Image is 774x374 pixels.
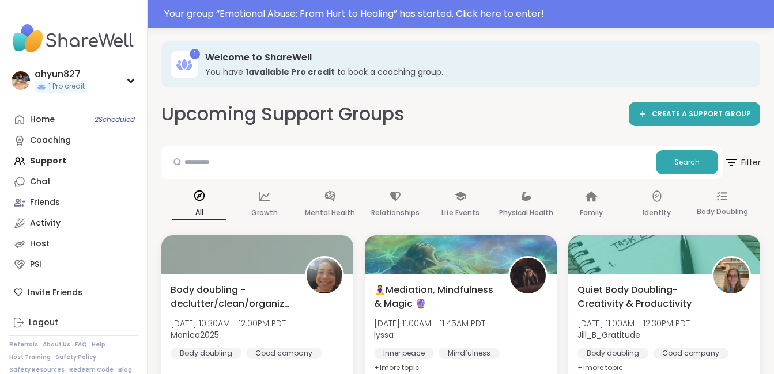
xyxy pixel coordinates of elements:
div: Coaching [30,135,71,146]
img: ShareWell Nav Logo [9,18,138,59]
a: Host Training [9,353,51,361]
p: Identity [643,206,671,220]
div: Good company [246,348,322,359]
div: Invite Friends [9,282,138,303]
h3: Welcome to ShareWell [205,51,744,64]
div: Friends [30,197,60,208]
b: Jill_B_Gratitude [577,329,640,341]
div: Chat [30,176,51,188]
a: Logout [9,312,138,333]
a: About Us [43,341,70,349]
a: Safety Policy [55,353,96,361]
span: Filter [724,148,761,177]
a: Referrals [9,341,38,349]
p: Body Doubling [697,205,748,219]
a: Safety Resources [9,366,65,374]
img: lyssa [510,258,546,293]
div: 1 [190,49,200,59]
div: PSI [30,259,41,270]
div: Mindfulness [439,348,500,359]
a: Activity [9,213,138,234]
h3: You have to book a coaching group. [205,66,744,78]
a: FAQ [75,341,87,349]
p: Physical Health [499,206,553,220]
div: Body doubling [171,348,241,359]
p: All [172,205,226,220]
h2: Upcoming Support Groups [161,101,405,127]
a: Help [92,341,105,349]
div: Body doubling [577,348,648,359]
span: 1 Pro credit [48,82,85,91]
img: Jill_B_Gratitude [713,258,749,293]
span: 🧘‍♀️Mediation, Mindfulness & Magic 🔮 [374,283,496,311]
button: Filter [725,146,760,179]
span: Body doubling - declutter/clean/organize with me [171,283,292,311]
a: CREATE A SUPPORT GROUP [629,102,760,126]
b: lyssa [374,329,394,341]
a: Friends [9,192,138,213]
a: Blog [118,366,132,374]
p: Mental Health [305,206,355,220]
a: PSI [9,254,138,275]
img: ahyun827 [12,71,30,90]
a: Chat [9,171,138,192]
a: Redeem Code [69,366,114,374]
span: [DATE] 11:00AM - 12:30PM PDT [577,318,690,329]
div: Home [30,114,55,125]
p: Family [580,206,603,220]
div: Inner peace [374,348,434,359]
a: Coaching [9,130,138,151]
a: Host [9,234,138,254]
span: 2 Scheduled [95,115,135,124]
p: Life Events [441,206,479,220]
button: Search [656,150,718,174]
span: Search [674,157,700,167]
span: [DATE] 10:30AM - 12:00PM PDT [171,318,286,329]
b: 1 available Pro credit [246,66,335,78]
b: Monica2025 [171,329,219,341]
span: Quiet Body Doubling- Creativity & Productivity [577,283,699,311]
div: Good company [653,348,728,359]
span: CREATE A SUPPORT GROUP [652,109,751,119]
a: Home2Scheduled [9,109,138,130]
p: Relationships [371,206,420,220]
div: Host [30,238,50,250]
div: Logout [29,317,58,329]
div: ahyun827 [35,68,87,81]
div: Your group “ Emotional Abuse: From Hurt to Healing ” has started. Click here to enter! [164,7,767,21]
div: Activity [30,217,61,229]
p: Growth [251,206,278,220]
img: Monica2025 [307,258,342,293]
span: [DATE] 11:00AM - 11:45AM PDT [374,318,485,329]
